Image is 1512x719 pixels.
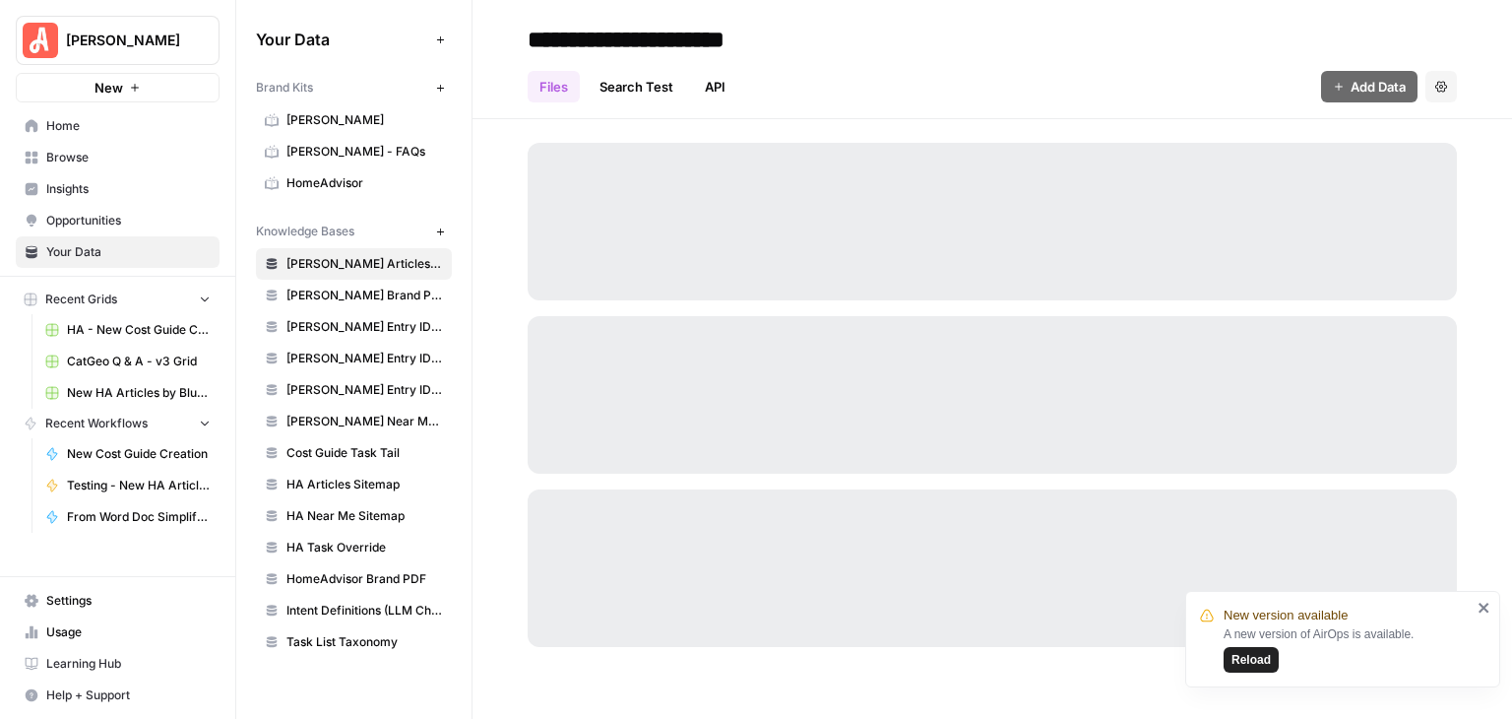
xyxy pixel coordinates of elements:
span: Brand Kits [256,79,313,97]
span: [PERSON_NAME] Entry IDs: Unified Task [286,381,443,399]
a: CatGeo Q & A - v3 Grid [36,346,220,377]
a: [PERSON_NAME] Near Me Sitemap [256,406,452,437]
span: [PERSON_NAME] Entry IDs: Questions [286,350,443,367]
a: Settings [16,585,220,617]
span: Insights [46,180,211,198]
a: HA Articles Sitemap [256,469,452,500]
a: HA - New Cost Guide Creation Grid [36,314,220,346]
a: [PERSON_NAME] Entry IDs: Questions [256,343,452,374]
span: Your Data [256,28,428,51]
a: Home [16,110,220,142]
span: Add Data [1351,77,1406,97]
span: Testing - New HA Articles by Blueprint [67,477,211,494]
a: Task List Taxonomy [256,626,452,658]
div: A new version of AirOps is available. [1224,625,1472,673]
a: Cost Guide Task Tail [256,437,452,469]
a: [PERSON_NAME] Entry IDs: Unified Task [256,374,452,406]
span: HA - New Cost Guide Creation Grid [67,321,211,339]
a: New Cost Guide Creation [36,438,220,470]
span: New HA Articles by Blueprint Grid [67,384,211,402]
a: Insights [16,173,220,205]
span: Knowledge Bases [256,223,354,240]
span: HA Near Me Sitemap [286,507,443,525]
a: HomeAdvisor [256,167,452,199]
span: [PERSON_NAME] Brand PDF [286,287,443,304]
button: Workspace: Angi [16,16,220,65]
a: [PERSON_NAME] - FAQs [256,136,452,167]
span: [PERSON_NAME] Articles Sitemaps [286,255,443,273]
button: Recent Grids [16,285,220,314]
span: Task List Taxonomy [286,633,443,651]
a: Usage [16,617,220,648]
span: CatGeo Q & A - v3 Grid [67,353,211,370]
a: From Word Doc Simplify Attempt [36,501,220,533]
span: HomeAdvisor [286,174,443,192]
span: Your Data [46,243,211,261]
a: Browse [16,142,220,173]
span: HomeAdvisor Brand PDF [286,570,443,588]
button: Reload [1224,647,1279,673]
span: From Word Doc Simplify Attempt [67,508,211,526]
span: New version available [1224,606,1348,625]
span: [PERSON_NAME] Near Me Sitemap [286,413,443,430]
a: HA Task Override [256,532,452,563]
a: Learning Hub [16,648,220,680]
span: HA Articles Sitemap [286,476,443,493]
span: Opportunities [46,212,211,229]
span: HA Task Override [286,539,443,556]
a: [PERSON_NAME] Articles Sitemaps [256,248,452,280]
button: New [16,73,220,102]
a: [PERSON_NAME] [256,104,452,136]
a: HomeAdvisor Brand PDF [256,563,452,595]
a: Search Test [588,71,685,102]
span: New [94,78,123,98]
a: HA Near Me Sitemap [256,500,452,532]
span: [PERSON_NAME] [286,111,443,129]
span: Reload [1231,651,1271,669]
span: [PERSON_NAME] [66,31,185,50]
a: Testing - New HA Articles by Blueprint [36,470,220,501]
span: Cost Guide Task Tail [286,444,443,462]
span: Intent Definitions (LLM Chatbot) [286,602,443,620]
a: Intent Definitions (LLM Chatbot) [256,595,452,626]
button: Recent Workflows [16,409,220,438]
a: Your Data [16,236,220,268]
button: close [1478,600,1491,616]
span: [PERSON_NAME] Entry IDs: Location [286,318,443,336]
button: Help + Support [16,680,220,711]
span: Settings [46,592,211,610]
a: [PERSON_NAME] Entry IDs: Location [256,311,452,343]
a: Files [528,71,580,102]
a: API [693,71,737,102]
span: Recent Grids [45,291,117,308]
span: New Cost Guide Creation [67,445,211,463]
span: Learning Hub [46,655,211,673]
span: Recent Workflows [45,415,148,432]
span: Help + Support [46,686,211,704]
span: Usage [46,623,211,641]
a: Opportunities [16,205,220,236]
a: New HA Articles by Blueprint Grid [36,377,220,409]
span: Home [46,117,211,135]
a: [PERSON_NAME] Brand PDF [256,280,452,311]
span: [PERSON_NAME] - FAQs [286,143,443,161]
img: Angi Logo [23,23,58,58]
span: Browse [46,149,211,166]
button: Add Data [1321,71,1417,102]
